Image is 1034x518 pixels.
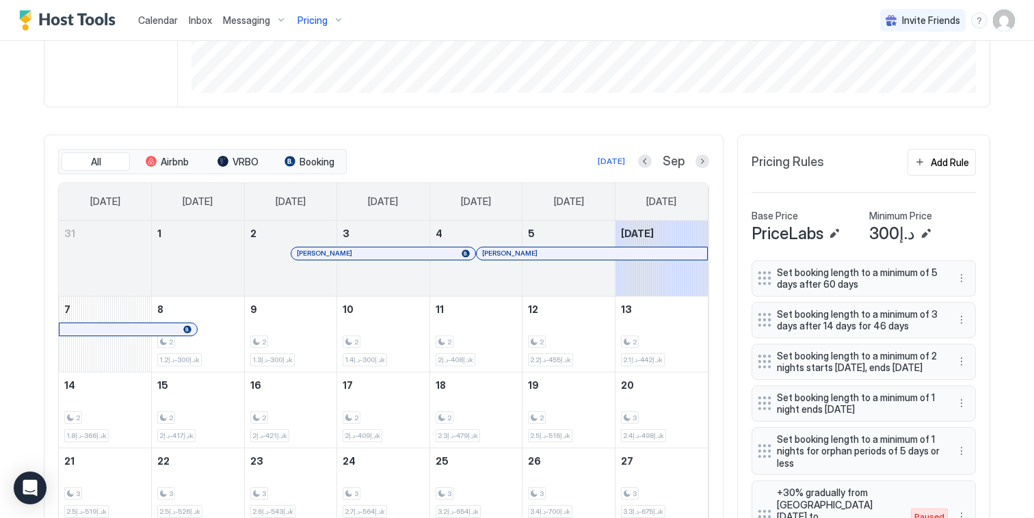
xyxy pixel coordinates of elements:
[345,355,385,364] span: د.إ300-د.إ1.4k
[64,228,75,239] span: 31
[157,303,163,315] span: 8
[133,152,201,172] button: Airbnb
[157,228,161,239] span: 1
[522,372,615,448] td: September 19, 2025
[159,507,200,516] span: د.إ526-د.إ2.5k
[777,267,940,290] span: Set booking length to a minimum of 5 days after 60 days
[245,372,337,398] a: September 16, 2025
[752,210,798,222] span: Base Price
[189,14,212,26] span: Inbox
[152,448,244,474] a: September 22, 2025
[59,221,152,297] td: August 31, 2025
[752,223,823,244] span: PriceLabs
[245,297,337,322] a: September 9, 2025
[250,228,256,239] span: 2
[90,195,120,208] span: [DATE]
[953,353,970,370] button: More options
[436,303,444,315] span: 11
[59,297,151,322] a: September 7, 2025
[66,507,107,516] span: د.إ519-د.إ2.5k
[250,379,261,391] span: 16
[262,338,266,346] span: 2
[59,221,151,246] a: August 31, 2025
[646,195,676,208] span: [DATE]
[430,297,522,322] a: September 11, 2025
[522,296,615,372] td: September 12, 2025
[337,297,429,322] a: September 10, 2025
[77,183,134,220] a: Sunday
[621,228,654,239] span: [DATE]
[615,221,708,246] a: September 6, 2025
[275,152,343,172] button: Booking
[152,221,244,246] a: September 1, 2025
[430,448,522,474] a: September 25, 2025
[953,270,970,286] button: More options
[447,413,451,422] span: 2
[429,221,522,297] td: September 4, 2025
[58,149,347,175] div: tab-group
[64,379,75,391] span: 14
[337,296,430,372] td: September 10, 2025
[157,455,170,467] span: 22
[152,297,244,322] a: September 8, 2025
[76,489,80,498] span: 3
[223,14,270,27] span: Messaging
[522,297,615,322] a: September 12, 2025
[76,413,80,422] span: 2
[615,372,708,448] td: September 20, 2025
[598,155,625,167] div: [DATE]
[436,379,446,391] span: 18
[623,355,663,364] span: د.إ442-د.إ2.1k
[907,149,976,176] button: Add Rule
[245,448,337,474] a: September 23, 2025
[91,156,101,168] span: All
[623,431,664,440] span: د.إ498-د.إ2.4k
[157,379,168,391] span: 15
[554,195,584,208] span: [DATE]
[337,221,429,246] a: September 3, 2025
[528,379,539,391] span: 19
[345,431,380,440] span: د.إ409-د.إ2k
[953,312,970,328] button: More options
[276,195,306,208] span: [DATE]
[430,221,522,246] a: September 4, 2025
[169,183,226,220] a: Monday
[447,338,451,346] span: 2
[59,372,152,448] td: September 14, 2025
[638,154,652,168] button: Previous month
[953,395,970,411] button: More options
[354,489,358,498] span: 3
[528,455,541,467] span: 26
[522,448,615,474] a: September 26, 2025
[429,372,522,448] td: September 18, 2025
[252,431,287,440] span: د.إ421-د.إ2k
[633,338,637,346] span: 2
[354,413,358,422] span: 2
[152,296,245,372] td: September 8, 2025
[621,379,634,391] span: 20
[615,372,708,398] a: September 20, 2025
[615,296,708,372] td: September 13, 2025
[244,372,337,448] td: September 16, 2025
[869,223,915,244] span: د.إ300
[429,296,522,372] td: September 11, 2025
[522,372,615,398] a: September 19, 2025
[438,355,473,364] span: د.إ408-د.إ2k
[902,14,960,27] span: Invite Friends
[354,338,358,346] span: 2
[159,355,200,364] span: د.إ300-د.إ1.2k
[777,392,940,415] span: Set booking length to a minimum of 1 night ends [DATE]
[447,183,505,220] a: Thursday
[530,431,570,440] span: د.إ516-د.إ2.5k
[528,228,535,239] span: 5
[826,226,843,242] button: Edit
[152,221,245,297] td: September 1, 2025
[262,183,319,220] a: Tuesday
[615,297,708,322] a: September 13, 2025
[343,228,349,239] span: 3
[540,413,544,422] span: 2
[522,221,615,246] a: September 5, 2025
[953,443,970,459] button: More options
[233,156,258,168] span: VRBO
[530,355,571,364] span: د.إ455-د.إ2.2k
